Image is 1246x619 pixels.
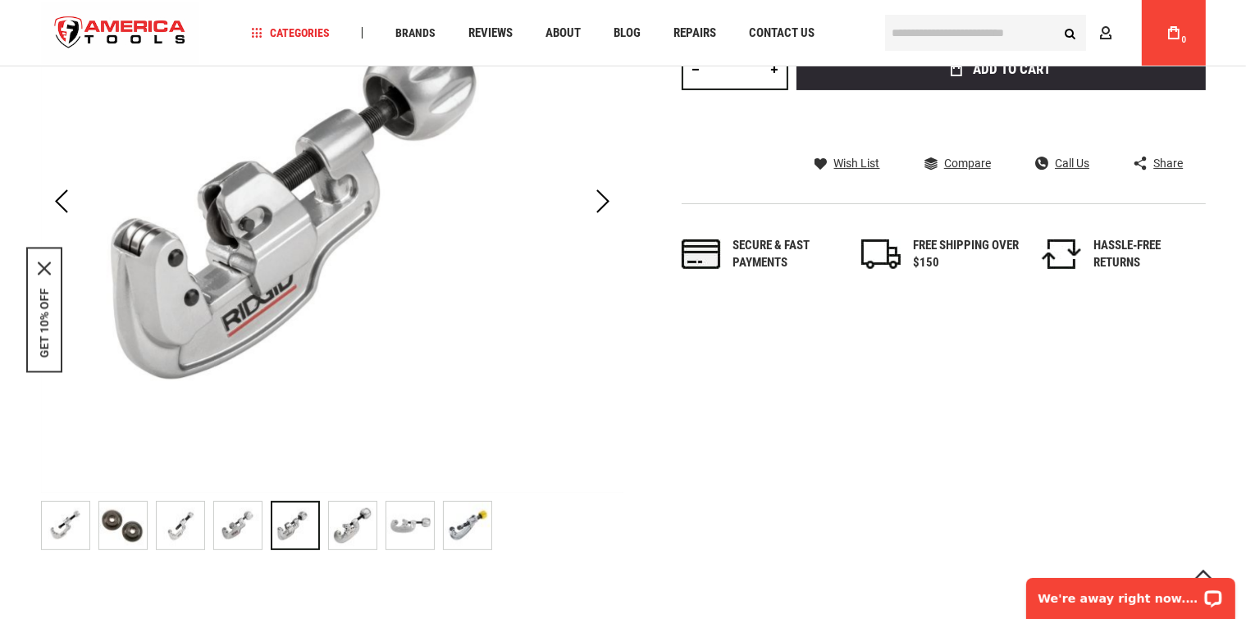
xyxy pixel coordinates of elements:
a: Call Us [1035,156,1089,171]
button: Search [1055,17,1086,48]
span: 0 [1182,35,1187,44]
a: Categories [244,22,337,44]
div: RIDGID 29973 WHEEL, SET OF 2 35S CUTTER [213,493,271,558]
img: RIDGID 29973 WHEEL, SET OF 2 35S CUTTER [444,502,491,549]
div: RIDGID 29973 WHEEL, SET OF 2 35S CUTTER [41,493,98,558]
img: RIDGID 29973 WHEEL, SET OF 2 35S CUTTER [329,502,377,549]
a: Blog [606,22,648,44]
div: RIDGID 29973 WHEEL, SET OF 2 35S CUTTER [271,493,328,558]
div: RIDGID 29973 WHEEL, SET OF 2 35S CUTTER [98,493,156,558]
img: returns [1042,239,1081,269]
span: Add to Cart [973,62,1051,76]
div: RIDGID 29973 WHEEL, SET OF 2 35S CUTTER [328,493,386,558]
span: Call Us [1055,157,1089,169]
span: Wish List [834,157,880,169]
div: RIDGID 29973 WHEEL, SET OF 2 35S CUTTER [156,493,213,558]
img: RIDGID 29973 WHEEL, SET OF 2 35S CUTTER [214,502,262,549]
span: Share [1153,157,1183,169]
img: RIDGID 29973 WHEEL, SET OF 2 35S CUTTER [157,502,204,549]
a: Contact Us [742,22,822,44]
a: Repairs [666,22,723,44]
button: Add to Cart [796,49,1206,90]
div: RIDGID 29973 WHEEL, SET OF 2 35S CUTTER [443,493,492,558]
img: payments [682,239,721,269]
span: Categories [251,27,330,39]
a: Compare [924,156,991,171]
span: Repairs [673,27,716,39]
span: About [545,27,581,39]
div: HASSLE-FREE RETURNS [1093,237,1200,272]
img: America Tools [41,2,200,64]
span: Brands [395,27,436,39]
div: Secure & fast payments [733,237,840,272]
svg: close icon [38,262,51,275]
img: RIDGID 29973 WHEEL, SET OF 2 35S CUTTER [42,502,89,549]
button: Close [38,262,51,275]
img: RIDGID 29973 WHEEL, SET OF 2 35S CUTTER [386,502,434,549]
a: About [538,22,588,44]
a: Wish List [815,156,880,171]
iframe: LiveChat chat widget [1016,567,1246,619]
img: shipping [861,239,901,269]
iframe: Secure express checkout frame [793,95,1209,143]
a: Brands [388,22,443,44]
div: RIDGID 29973 WHEEL, SET OF 2 35S CUTTER [386,493,443,558]
span: Compare [944,157,991,169]
div: FREE SHIPPING OVER $150 [913,237,1020,272]
span: Reviews [468,27,513,39]
a: store logo [41,2,200,64]
img: RIDGID 29973 WHEEL, SET OF 2 35S CUTTER [99,502,147,549]
span: Blog [614,27,641,39]
button: GET 10% OFF [38,288,51,357]
span: Contact Us [749,27,815,39]
a: Reviews [461,22,520,44]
